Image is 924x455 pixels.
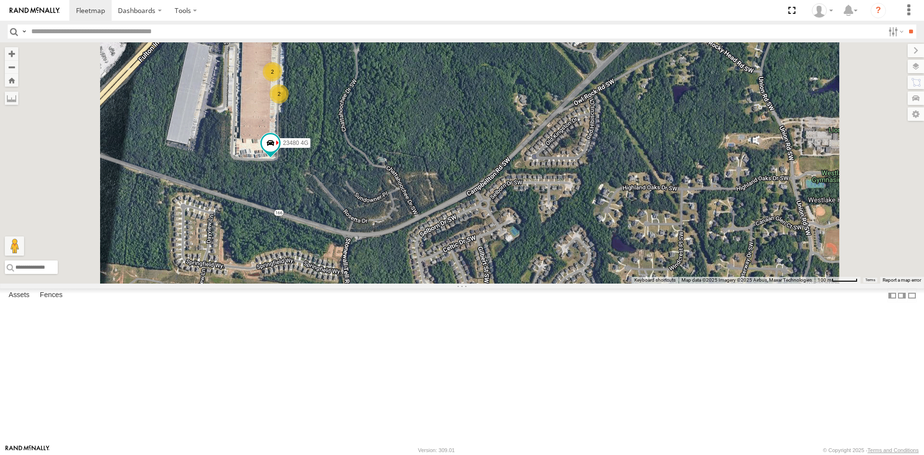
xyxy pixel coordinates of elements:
a: Report a map error [883,277,921,283]
a: Terms (opens in new tab) [865,278,875,282]
div: 2 [269,84,289,104]
label: Map Settings [908,107,924,121]
span: Map data ©2025 Imagery ©2025 Airbus, Maxar Technologies [681,277,812,283]
label: Fences [35,289,67,302]
div: Version: 309.01 [418,447,455,453]
span: 100 m [818,277,832,283]
label: Measure [5,91,18,105]
i: ? [871,3,886,18]
button: Keyboard shortcuts [634,277,676,284]
label: Search Filter Options [885,25,905,39]
label: Dock Summary Table to the Left [887,288,897,302]
button: Drag Pegman onto the map to open Street View [5,236,24,256]
button: Zoom in [5,47,18,60]
button: Zoom out [5,60,18,74]
span: 23480 4G [283,140,308,146]
a: Visit our Website [5,445,50,455]
div: 2 [263,62,282,81]
button: Zoom Home [5,74,18,87]
label: Assets [4,289,34,302]
label: Dock Summary Table to the Right [897,288,907,302]
div: Sardor Khadjimedov [808,3,836,18]
label: Search Query [20,25,28,39]
div: © Copyright 2025 - [823,447,919,453]
label: Hide Summary Table [907,288,917,302]
img: rand-logo.svg [10,7,60,14]
button: Map Scale: 100 m per 50 pixels [815,277,860,284]
a: Terms and Conditions [868,447,919,453]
